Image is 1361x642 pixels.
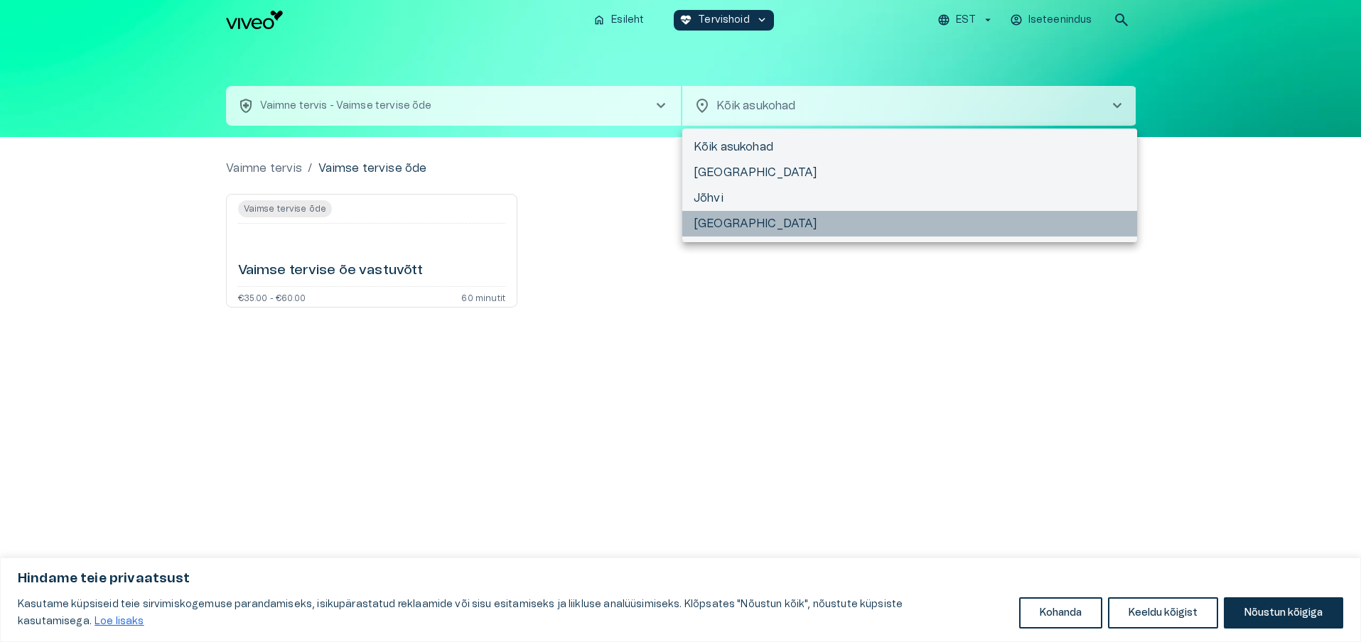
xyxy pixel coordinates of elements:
[1108,597,1218,629] button: Keeldu kõigist
[94,616,145,627] a: Loe lisaks
[1019,597,1102,629] button: Kohanda
[682,185,1137,211] li: Jõhvi
[682,134,1137,160] li: Kõik asukohad
[18,596,1008,630] p: Kasutame küpsiseid teie sirvimiskogemuse parandamiseks, isikupärastatud reklaamide või sisu esita...
[18,570,1343,587] p: Hindame teie privaatsust
[72,11,94,23] span: Help
[682,160,1137,185] li: [GEOGRAPHIC_DATA]
[682,211,1137,236] li: [GEOGRAPHIC_DATA]
[1224,597,1343,629] button: Nõustun kõigiga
